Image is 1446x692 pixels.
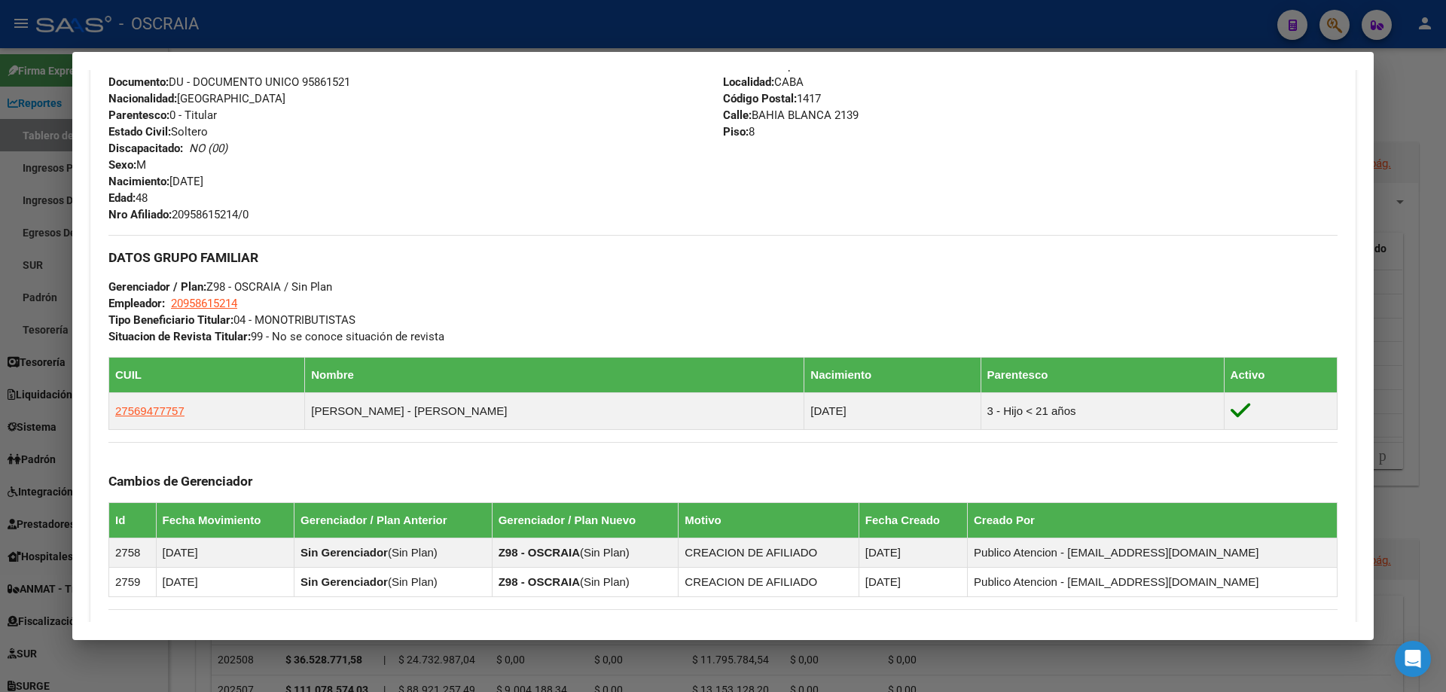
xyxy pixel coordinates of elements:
td: ( ) [492,538,679,568]
span: [GEOGRAPHIC_DATA] [108,92,285,105]
span: Sin Plan [584,546,626,559]
strong: Z98 - OSCRAIA [499,575,580,588]
strong: Sin Gerenciador [300,575,388,588]
span: CABA [723,75,804,89]
strong: Z98 - OSCRAIA [499,546,580,559]
td: 2759 [109,568,157,597]
span: BAHIA BLANCA 2139 [723,108,859,122]
th: Nombre [305,358,804,393]
td: Publico Atencion - [EMAIL_ADDRESS][DOMAIN_NAME] [968,568,1338,597]
td: [PERSON_NAME] - [PERSON_NAME] [305,393,804,430]
th: Motivo [679,503,859,538]
td: [DATE] [156,568,294,597]
strong: Discapacitado: [108,142,183,155]
strong: Piso: [723,125,749,139]
span: Sin Plan [392,575,434,588]
strong: Código Postal: [723,92,797,105]
td: 3 - Hijo < 21 años [981,393,1224,430]
strong: Nacionalidad: [108,92,177,105]
strong: Gerenciador / Plan: [108,280,206,294]
th: Activo [1224,358,1337,393]
th: Id [109,503,157,538]
td: 2758 [109,538,157,568]
span: 1417 [723,92,821,105]
td: ( ) [294,538,493,568]
span: 48 [108,191,148,205]
strong: Parentesco: [108,108,169,122]
th: CUIL [109,358,305,393]
h3: DATOS GRUPO FAMILIAR [108,249,1338,266]
span: 20958615214 [171,297,237,310]
td: CREACION DE AFILIADO [679,568,859,597]
span: Soltero [108,125,208,139]
td: [DATE] [859,538,967,568]
strong: Sexo: [108,158,136,172]
td: ( ) [492,568,679,597]
strong: Localidad: [723,75,774,89]
span: Z98 - OSCRAIA / Sin Plan [108,280,332,294]
span: 27569477757 [115,404,185,417]
h3: Cambios de Gerenciador [108,473,1338,489]
strong: Nro Afiliado: [108,208,172,221]
strong: Edad: [108,191,136,205]
th: Fecha Movimiento [156,503,294,538]
strong: Situacion de Revista Titular: [108,330,251,343]
i: NO (00) [189,142,227,155]
strong: Sin Gerenciador [300,546,388,559]
span: M [108,158,146,172]
td: CREACION DE AFILIADO [679,538,859,568]
th: Nacimiento [804,358,981,393]
strong: Estado Civil: [108,125,171,139]
strong: Tipo Beneficiario Titular: [108,313,233,327]
td: [DATE] [156,538,294,568]
strong: Calle: [723,108,752,122]
span: 99 - No se conoce situación de revista [108,330,444,343]
span: 0 - Titular [108,108,217,122]
th: Parentesco [981,358,1224,393]
td: [DATE] [859,568,967,597]
td: [DATE] [804,393,981,430]
span: Sin Plan [584,575,626,588]
td: Publico Atencion - [EMAIL_ADDRESS][DOMAIN_NAME] [968,538,1338,568]
span: Sin Plan [392,546,434,559]
th: Creado Por [968,503,1338,538]
div: Open Intercom Messenger [1395,641,1431,677]
th: Gerenciador / Plan Nuevo [492,503,679,538]
span: [DATE] [108,175,203,188]
th: Fecha Creado [859,503,967,538]
span: 04 - MONOTRIBUTISTAS [108,313,355,327]
strong: Empleador: [108,297,165,310]
span: 20958615214/0 [108,208,249,221]
strong: Documento: [108,75,169,89]
td: ( ) [294,568,493,597]
span: 8 [723,125,755,139]
th: Gerenciador / Plan Anterior [294,503,493,538]
strong: Nacimiento: [108,175,169,188]
span: DU - DOCUMENTO UNICO 95861521 [108,75,350,89]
